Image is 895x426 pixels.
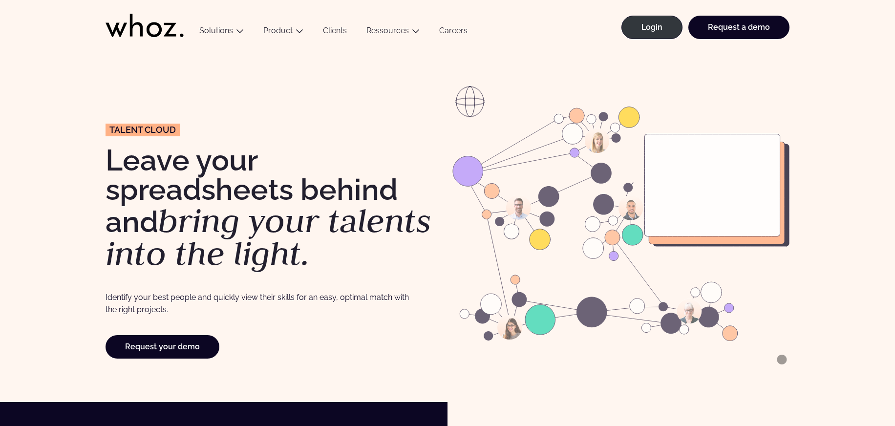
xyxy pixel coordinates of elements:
span: Talent Cloud [109,126,176,134]
a: Request a demo [688,16,789,39]
a: Product [263,26,293,35]
button: Solutions [190,26,254,39]
a: Request your demo [106,335,219,359]
a: Clients [313,26,357,39]
p: Identify your best people and quickly view their skills for an easy, optimal match with the right... [106,291,409,316]
a: Careers [429,26,477,39]
em: bring your talents into the light. [106,199,431,275]
h1: Leave your spreadsheets behind and [106,146,443,270]
button: Product [254,26,313,39]
button: Ressources [357,26,429,39]
a: Login [621,16,682,39]
a: Ressources [366,26,409,35]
